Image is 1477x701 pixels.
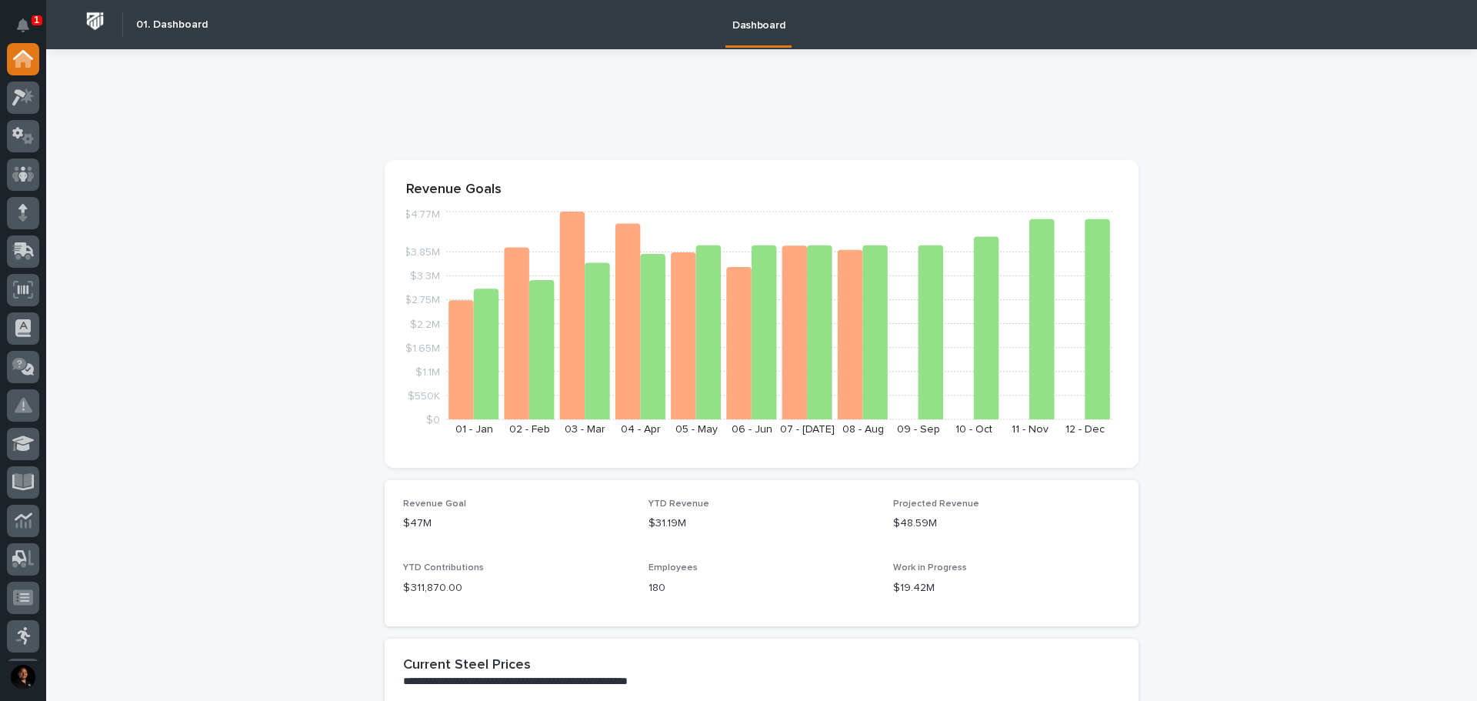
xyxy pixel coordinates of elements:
tspan: $0 [426,415,440,426]
tspan: $2.75M [405,295,440,305]
text: 10 - Oct [955,424,992,435]
tspan: $2.2M [410,319,440,329]
p: $48.59M [893,516,1120,532]
text: 12 - Dec [1065,424,1105,435]
span: YTD Revenue [648,499,709,509]
img: Workspace Logo [81,7,109,35]
p: 180 [648,580,875,596]
tspan: $550K [408,390,440,401]
text: 02 - Feb [509,424,550,435]
text: 01 - Jan [455,424,493,435]
text: 09 - Sep [897,424,940,435]
tspan: $1.65M [405,342,440,353]
p: $47M [403,516,630,532]
span: Revenue Goal [403,499,466,509]
text: 08 - Aug [842,424,884,435]
text: 04 - Apr [621,424,661,435]
span: Employees [648,563,698,572]
button: users-avatar [7,661,39,693]
p: Revenue Goals [406,182,1117,199]
text: 05 - May [675,424,718,435]
text: 03 - Mar [565,424,605,435]
button: Notifications [7,9,39,42]
tspan: $3.85M [404,247,440,258]
span: Work in Progress [893,563,967,572]
text: 07 - [DATE] [780,424,835,435]
text: 11 - Nov [1012,424,1049,435]
tspan: $3.3M [410,271,440,282]
div: Notifications1 [19,18,39,43]
p: $ 311,870.00 [403,580,630,596]
tspan: $4.77M [404,209,440,220]
tspan: $1.1M [415,366,440,377]
text: 06 - Jun [732,424,772,435]
span: Projected Revenue [893,499,979,509]
span: YTD Contributions [403,563,484,572]
p: 1 [34,15,39,25]
h2: 01. Dashboard [136,18,208,32]
h2: Current Steel Prices [403,657,531,674]
p: $19.42M [893,580,1120,596]
p: $31.19M [648,516,875,532]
